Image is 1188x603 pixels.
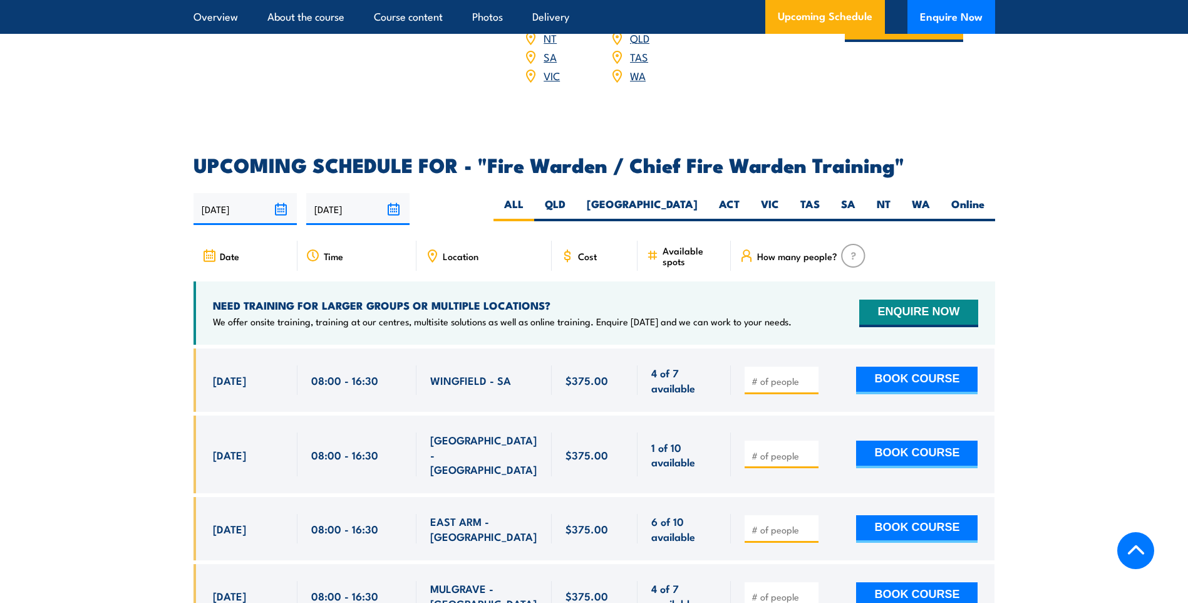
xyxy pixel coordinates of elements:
[566,373,608,387] span: $375.00
[901,197,941,221] label: WA
[630,30,649,45] a: QLD
[651,514,717,543] span: 6 of 10 available
[566,448,608,462] span: $375.00
[213,298,792,312] h4: NEED TRAINING FOR LARGER GROUPS OR MULTIPLE LOCATIONS?
[752,375,814,387] input: # of people
[830,197,866,221] label: SA
[566,522,608,536] span: $375.00
[311,448,378,462] span: 08:00 - 16:30
[651,440,717,469] span: 1 of 10 available
[213,315,792,328] p: We offer onsite training, training at our centres, multisite solutions as well as online training...
[866,197,901,221] label: NT
[790,197,830,221] label: TAS
[213,373,246,387] span: [DATE]
[213,448,246,462] span: [DATE]
[856,515,978,543] button: BOOK COURSE
[856,441,978,468] button: BOOK COURSE
[544,49,557,64] a: SA
[752,523,814,536] input: # of people
[757,251,837,261] span: How many people?
[941,197,995,221] label: Online
[630,68,646,83] a: WA
[194,155,995,173] h2: UPCOMING SCHEDULE FOR - "Fire Warden / Chief Fire Warden Training"
[566,589,608,603] span: $375.00
[578,251,597,261] span: Cost
[708,197,750,221] label: ACT
[220,251,239,261] span: Date
[306,193,410,225] input: To date
[311,522,378,536] span: 08:00 - 16:30
[544,30,557,45] a: NT
[576,197,708,221] label: [GEOGRAPHIC_DATA]
[859,300,978,327] button: ENQUIRE NOW
[663,245,722,266] span: Available spots
[213,522,246,536] span: [DATE]
[750,197,790,221] label: VIC
[443,251,478,261] span: Location
[194,193,297,225] input: From date
[544,68,560,83] a: VIC
[534,197,576,221] label: QLD
[324,251,343,261] span: Time
[213,589,246,603] span: [DATE]
[430,373,511,387] span: WINGFIELD - SA
[752,590,814,603] input: # of people
[430,514,538,543] span: EAST ARM - [GEOGRAPHIC_DATA]
[430,433,538,476] span: [GEOGRAPHIC_DATA] - [GEOGRAPHIC_DATA]
[311,589,378,603] span: 08:00 - 16:30
[651,365,717,395] span: 4 of 7 available
[493,197,534,221] label: ALL
[311,373,378,387] span: 08:00 - 16:30
[856,367,978,394] button: BOOK COURSE
[752,449,814,462] input: # of people
[630,49,648,64] a: TAS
